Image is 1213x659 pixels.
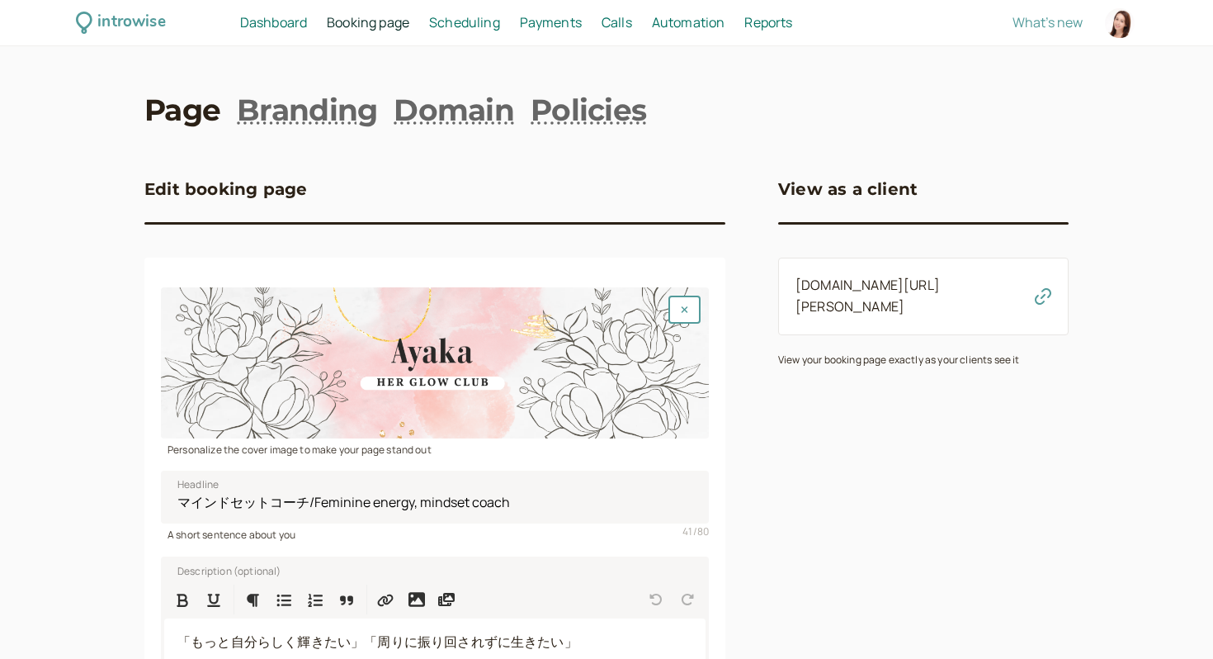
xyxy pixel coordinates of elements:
iframe: Chat Widget [1130,580,1213,659]
a: Dashboard [240,12,307,34]
span: Scheduling [429,13,500,31]
a: Account [1102,6,1137,40]
label: Description (optional) [164,562,281,578]
button: Undo [641,585,671,614]
button: Insert image [402,585,432,614]
span: What's new [1012,13,1083,31]
button: Bulleted List [269,585,299,614]
a: Reports [744,12,792,34]
span: Reports [744,13,792,31]
button: Quote [332,585,361,614]
button: Formatting Options [238,585,267,614]
a: Page [144,89,220,130]
button: Format Underline [199,585,229,614]
a: introwise [76,10,166,36]
h3: Edit booking page [144,176,307,202]
a: Branding [237,89,377,130]
button: Format Bold [168,585,197,614]
a: Payments [520,12,582,34]
span: Headline [177,476,219,493]
button: Numbered List [300,585,330,614]
h3: View as a client [778,176,918,202]
small: View your booking page exactly as your clients see it [778,353,1019,367]
div: A short sentence about you [161,524,709,543]
div: introwise [97,10,165,36]
a: Scheduling [429,12,500,34]
a: Domain [394,89,514,130]
a: Automation [652,12,725,34]
a: [DOMAIN_NAME][URL][PERSON_NAME] [795,276,940,315]
button: What's new [1012,15,1083,30]
span: Payments [520,13,582,31]
a: Booking page [327,12,409,34]
span: 「もっと自分らしく輝きたい」「周りに振り回されずに生きたい」 [177,633,578,651]
button: Remove [668,296,701,324]
button: Insert Link [371,585,400,614]
div: Personalize the cover image to make your page stand out [161,439,709,458]
span: Booking page [327,13,409,31]
a: Policies [531,89,646,130]
span: Calls [602,13,632,31]
input: Headline [161,471,709,524]
span: Automation [652,13,725,31]
span: Dashboard [240,13,307,31]
button: Redo [673,585,702,614]
a: Calls [602,12,632,34]
button: Insert media [432,585,461,614]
